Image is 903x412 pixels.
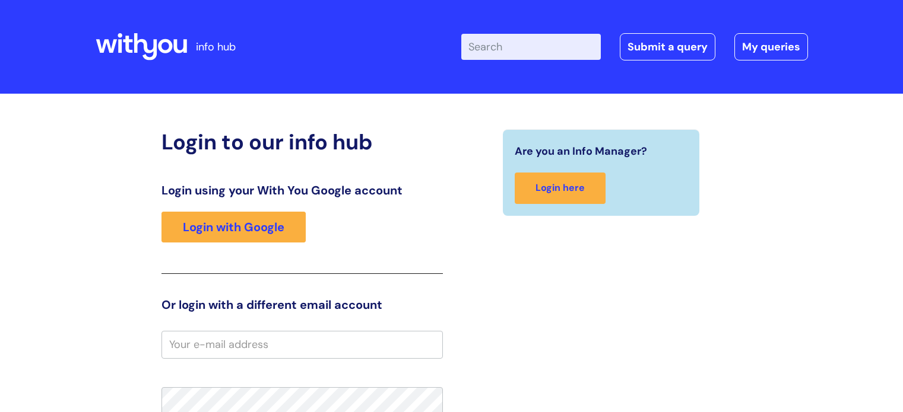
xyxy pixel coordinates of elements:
[161,331,443,358] input: Your e-mail address
[461,34,601,60] input: Search
[161,129,443,155] h2: Login to our info hub
[161,298,443,312] h3: Or login with a different email account
[620,33,715,60] a: Submit a query
[515,173,606,204] a: Login here
[161,212,306,242] a: Login with Google
[515,142,647,161] span: Are you an Info Manager?
[196,37,236,56] p: info hub
[734,33,808,60] a: My queries
[161,183,443,197] h3: Login using your With You Google account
